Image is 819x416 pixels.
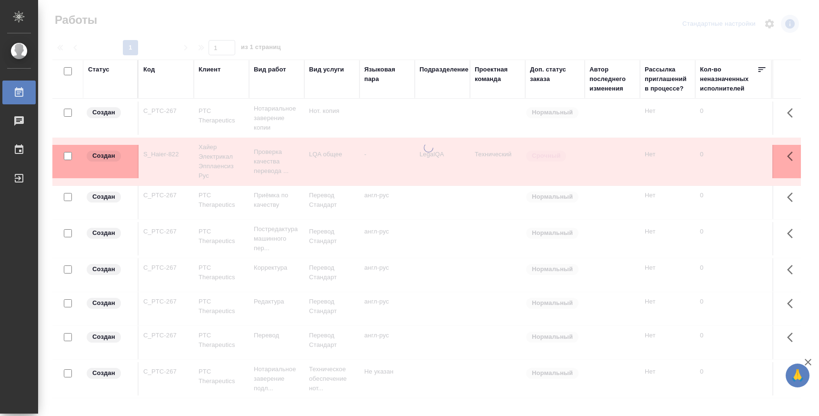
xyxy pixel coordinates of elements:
[789,365,806,386] span: 🙏
[781,326,804,349] button: Здесь прячутся важные кнопки
[92,298,115,308] p: Создан
[92,192,115,202] p: Создан
[781,362,804,385] button: Здесь прячутся важные кнопки
[781,145,804,168] button: Здесь прячутся важные кнопки
[786,364,809,387] button: 🙏
[781,186,804,209] button: Здесь прячутся важные кнопки
[781,222,804,245] button: Здесь прячутся важные кнопки
[781,292,804,315] button: Здесь прячутся важные кнопки
[92,108,115,117] p: Создан
[199,65,220,74] div: Клиент
[143,65,155,74] div: Код
[86,227,133,240] div: Заказ еще не согласован с клиентом, искать исполнителей рано
[254,65,286,74] div: Вид работ
[530,65,580,84] div: Доп. статус заказа
[589,65,635,93] div: Автор последнего изменения
[645,65,690,93] div: Рассылка приглашений в процессе?
[92,151,115,161] p: Создан
[86,191,133,203] div: Заказ еще не согласован с клиентом, искать исполнителей рано
[92,228,115,238] p: Создан
[92,368,115,378] p: Создан
[86,297,133,310] div: Заказ еще не согласован с клиентом, искать исполнителей рано
[419,65,469,74] div: Подразделение
[92,332,115,342] p: Создан
[86,150,133,162] div: Заказ еще не согласован с клиентом, искать исполнителей рано
[309,65,344,74] div: Вид услуги
[86,263,133,276] div: Заказ еще не согласован с клиентом, искать исполнителей рано
[86,367,133,380] div: Заказ еще не согласован с клиентом, искать исполнителей рано
[475,65,520,84] div: Проектная команда
[86,106,133,119] div: Заказ еще не согласован с клиентом, искать исполнителей рано
[86,331,133,344] div: Заказ еще не согласован с клиентом, искать исполнителей рано
[781,258,804,281] button: Здесь прячутся важные кнопки
[364,65,410,84] div: Языковая пара
[781,101,804,124] button: Здесь прячутся важные кнопки
[88,65,110,74] div: Статус
[92,264,115,274] p: Создан
[700,65,757,93] div: Кол-во неназначенных исполнителей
